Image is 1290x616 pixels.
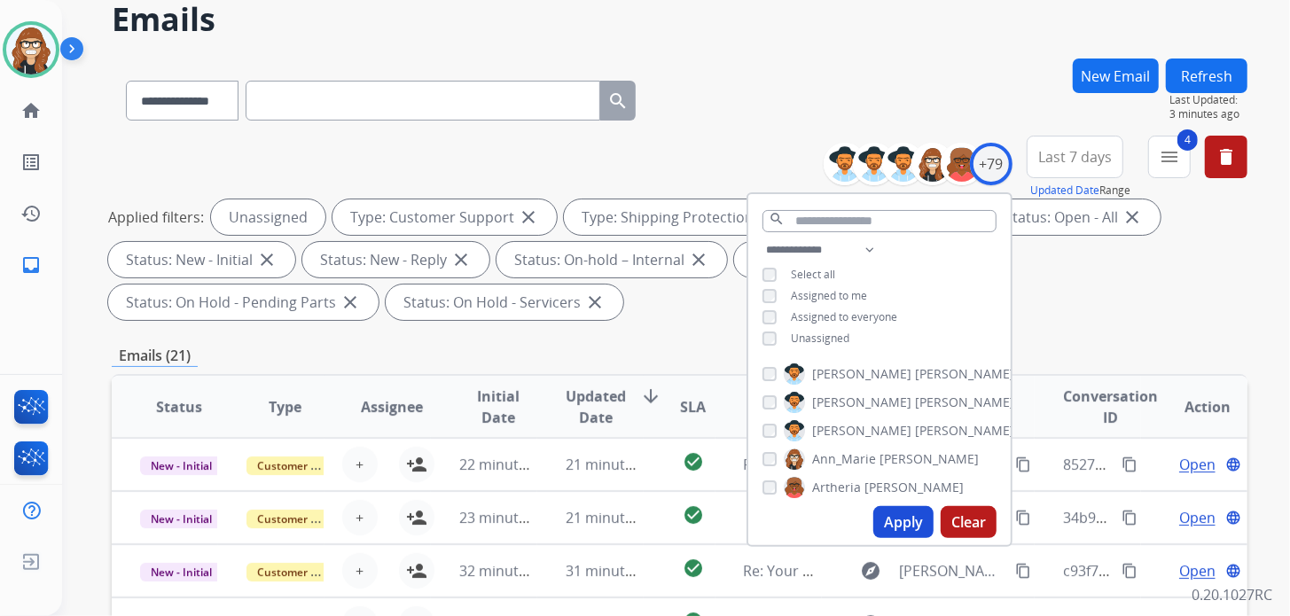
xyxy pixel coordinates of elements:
[340,292,361,313] mat-icon: close
[459,561,562,581] span: 32 minutes ago
[1015,456,1031,472] mat-icon: content_copy
[1169,93,1247,107] span: Last Updated:
[564,199,796,235] div: Type: Shipping Protection
[361,396,423,417] span: Assignee
[812,394,911,411] span: [PERSON_NAME]
[900,560,1005,581] span: [PERSON_NAME][EMAIL_ADDRESS][PERSON_NAME][DOMAIN_NAME]
[970,143,1012,185] div: +79
[1216,146,1237,168] mat-icon: delete
[342,500,378,535] button: +
[459,386,536,428] span: Initial Date
[20,203,42,224] mat-icon: history
[1122,510,1138,526] mat-icon: content_copy
[812,422,911,440] span: [PERSON_NAME]
[1179,507,1216,528] span: Open
[873,506,934,538] button: Apply
[640,386,661,407] mat-icon: arrow_downward
[734,242,976,277] div: Status: On-hold - Customer
[406,560,427,581] mat-icon: person_add
[1038,153,1112,160] span: Last 7 days
[791,288,867,303] span: Assigned to me
[112,2,1247,37] h2: Emails
[256,249,278,270] mat-icon: close
[1015,510,1031,526] mat-icon: content_copy
[1225,563,1241,579] mat-icon: language
[987,199,1161,235] div: Status: Open - All
[1192,584,1272,605] p: 0.20.1027RC
[688,249,709,270] mat-icon: close
[112,345,198,367] p: Emails (21)
[812,450,876,468] span: Ann_Marie
[1179,560,1216,581] span: Open
[941,506,997,538] button: Clear
[246,510,362,528] span: Customer Support
[459,455,562,474] span: 22 minutes ago
[812,479,861,496] span: Artheria
[1166,58,1247,93] button: Refresh
[880,450,979,468] span: [PERSON_NAME]
[1063,386,1158,428] span: Conversation ID
[1015,563,1031,579] mat-icon: content_copy
[140,510,223,528] span: New - Initial
[269,396,301,417] span: Type
[683,504,704,526] mat-icon: check_circle
[1030,183,1130,198] span: Range
[864,479,964,496] span: [PERSON_NAME]
[518,207,539,228] mat-icon: close
[584,292,606,313] mat-icon: close
[20,152,42,173] mat-icon: list_alt
[566,561,668,581] span: 31 minutes ago
[812,365,911,383] span: [PERSON_NAME]
[915,365,1014,383] span: [PERSON_NAME]
[566,455,668,474] span: 21 minutes ago
[108,207,204,228] p: Applied filters:
[342,553,378,589] button: +
[1027,136,1123,178] button: Last 7 days
[1030,183,1099,198] button: Updated Date
[791,331,849,346] span: Unassigned
[915,422,1014,440] span: [PERSON_NAME]
[406,454,427,475] mat-icon: person_add
[1141,376,1247,438] th: Action
[1225,456,1241,472] mat-icon: language
[683,451,704,472] mat-icon: check_circle
[108,242,295,277] div: Status: New - Initial
[386,285,623,320] div: Status: On Hold - Servicers
[680,396,706,417] span: SLA
[1122,563,1138,579] mat-icon: content_copy
[1177,129,1198,151] span: 4
[356,560,364,581] span: +
[1179,454,1216,475] span: Open
[1122,207,1143,228] mat-icon: close
[342,447,378,482] button: +
[332,199,557,235] div: Type: Customer Support
[861,560,882,581] mat-icon: explore
[1073,58,1159,93] button: New Email
[566,386,626,428] span: Updated Date
[607,90,629,112] mat-icon: search
[791,267,835,282] span: Select all
[211,199,325,235] div: Unassigned
[246,456,362,475] span: Customer Support
[1159,146,1180,168] mat-icon: menu
[915,394,1014,411] span: [PERSON_NAME]
[302,242,489,277] div: Status: New - Reply
[6,25,56,74] img: avatar
[459,508,562,527] span: 23 minutes ago
[1148,136,1191,178] button: 4
[140,456,223,475] span: New - Initial
[1225,510,1241,526] mat-icon: language
[156,396,202,417] span: Status
[1122,456,1138,472] mat-icon: content_copy
[356,454,364,475] span: +
[1169,107,1247,121] span: 3 minutes ago
[450,249,472,270] mat-icon: close
[566,508,668,527] span: 21 minutes ago
[356,507,364,528] span: +
[406,507,427,528] mat-icon: person_add
[246,563,362,581] span: Customer Support
[108,285,379,320] div: Status: On Hold - Pending Parts
[496,242,727,277] div: Status: On-hold – Internal
[683,558,704,579] mat-icon: check_circle
[744,455,1192,474] span: RE: [BULK] Action required: Extend claim approved for replacement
